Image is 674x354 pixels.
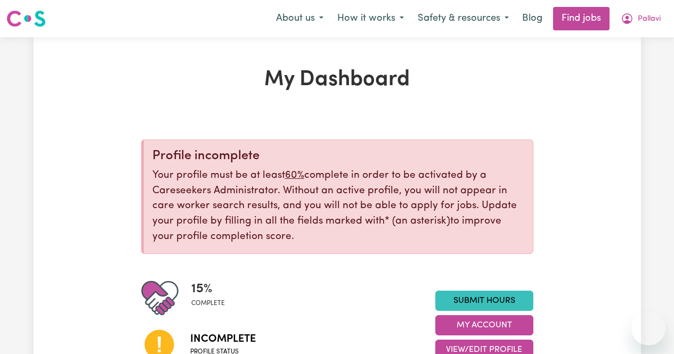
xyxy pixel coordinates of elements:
[285,170,304,180] u: 60%
[631,311,665,345] iframe: Button to launch messaging window
[553,7,610,30] a: Find jobs
[6,9,46,28] img: Careseekers logo
[516,7,549,30] a: Blog
[411,7,516,30] button: Safety & resources
[141,67,533,93] h1: My Dashboard
[269,7,330,30] button: About us
[330,7,411,30] button: How it works
[435,315,533,335] button: My Account
[614,7,668,30] button: My Account
[191,279,233,317] div: Profile completeness: 15%
[190,331,256,347] span: Incomplete
[6,6,46,31] a: Careseekers logo
[191,279,225,299] span: 15 %
[435,291,533,311] a: Submit Hours
[152,168,524,245] p: Your profile must be at least complete in order to be activated by a Careseekers Administrator. W...
[385,216,450,226] span: an asterisk
[152,149,524,164] div: Profile incomplete
[638,13,661,25] span: Pallavi
[191,299,225,308] span: complete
